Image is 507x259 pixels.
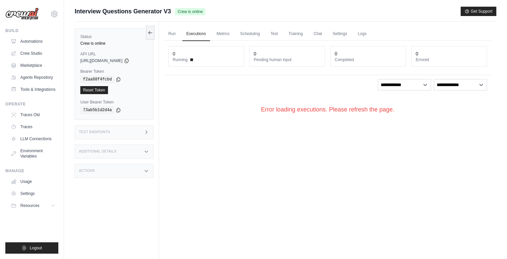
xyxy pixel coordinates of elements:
label: User Bearer Token [80,99,148,105]
div: Build [5,28,58,33]
span: Interview Questions Generator V3 [75,7,171,16]
a: Run [164,27,180,41]
a: Environment Variables [8,146,58,162]
div: 0 [254,50,256,57]
iframe: Chat Widget [474,227,507,259]
a: Metrics [213,27,234,41]
a: Traces [8,121,58,132]
a: Usage [8,176,58,187]
a: Marketplace [8,60,58,71]
h3: Test Endpoints [79,130,110,134]
div: Operate [5,101,58,107]
span: Running [173,57,188,62]
a: Scheduling [236,27,264,41]
a: Logs [354,27,370,41]
div: Error loading executions. Please refresh the page. [164,94,491,125]
a: Traces Old [8,109,58,120]
dt: Pending human input [254,57,321,62]
code: 73ab5b1d2d4a [80,106,114,114]
label: Status [80,34,148,39]
span: Logout [30,245,42,251]
dt: Completed [335,57,402,62]
button: Resources [8,200,58,211]
dt: Errored [416,57,483,62]
span: [URL][DOMAIN_NAME] [80,58,123,63]
div: Manage [5,168,58,174]
label: API URL [80,51,148,57]
a: Tools & Integrations [8,84,58,95]
div: 0 [416,50,418,57]
h3: Additional Details [79,150,116,154]
a: Agents Repository [8,72,58,83]
span: Resources [20,203,39,208]
span: Crew is online [175,8,205,15]
h3: Actions [79,169,95,173]
a: Test [267,27,282,41]
a: Executions [182,27,210,41]
button: Get Support [461,7,496,16]
a: Chat [310,27,326,41]
a: Reset Token [80,86,108,94]
code: f2aa88f4fcbd [80,75,114,83]
button: Logout [5,242,58,254]
div: 0 [173,50,175,57]
a: Crew Studio [8,48,58,59]
div: 0 [335,50,337,57]
div: Crew is online [80,41,148,46]
a: LLM Connections [8,134,58,144]
a: Automations [8,36,58,47]
img: Logo [5,8,39,20]
a: Settings [329,27,351,41]
label: Bearer Token [80,69,148,74]
a: Settings [8,188,58,199]
a: Training [285,27,307,41]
